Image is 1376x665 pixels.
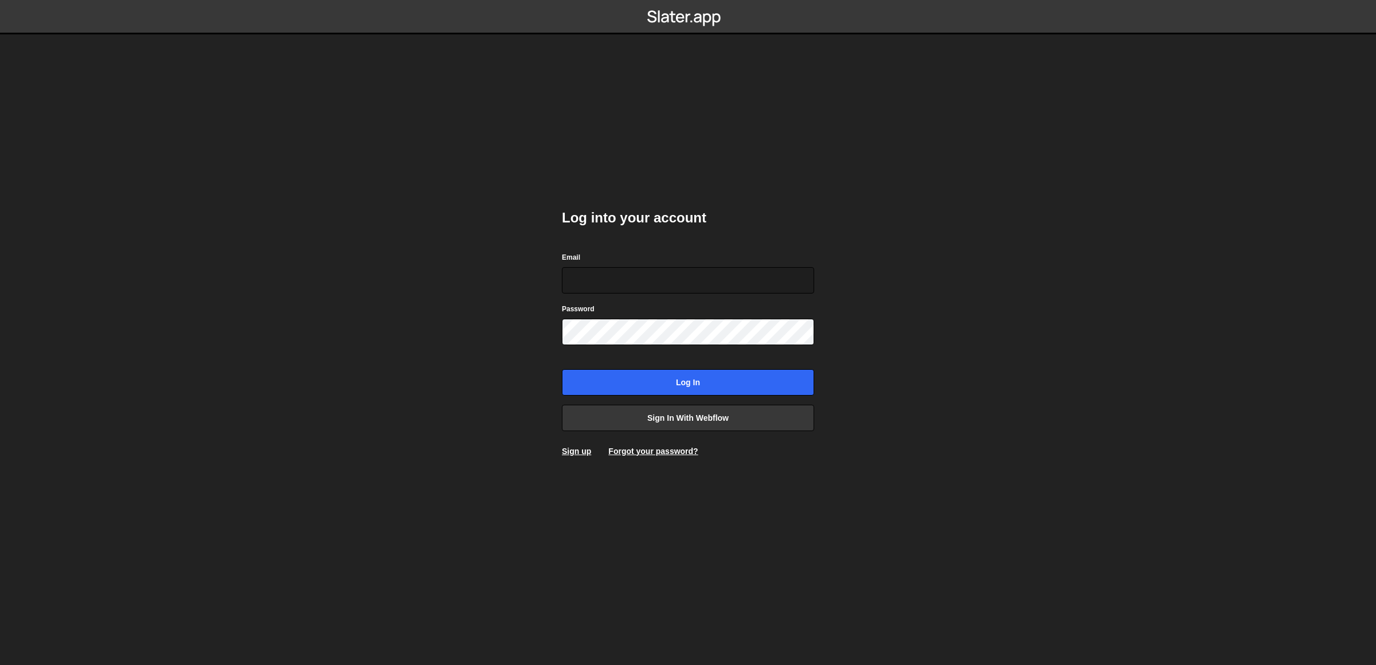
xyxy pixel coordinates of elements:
input: Log in [562,369,814,396]
label: Password [562,303,595,315]
a: Forgot your password? [608,447,698,456]
label: Email [562,252,580,263]
a: Sign in with Webflow [562,405,814,431]
h2: Log into your account [562,209,814,227]
a: Sign up [562,447,591,456]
